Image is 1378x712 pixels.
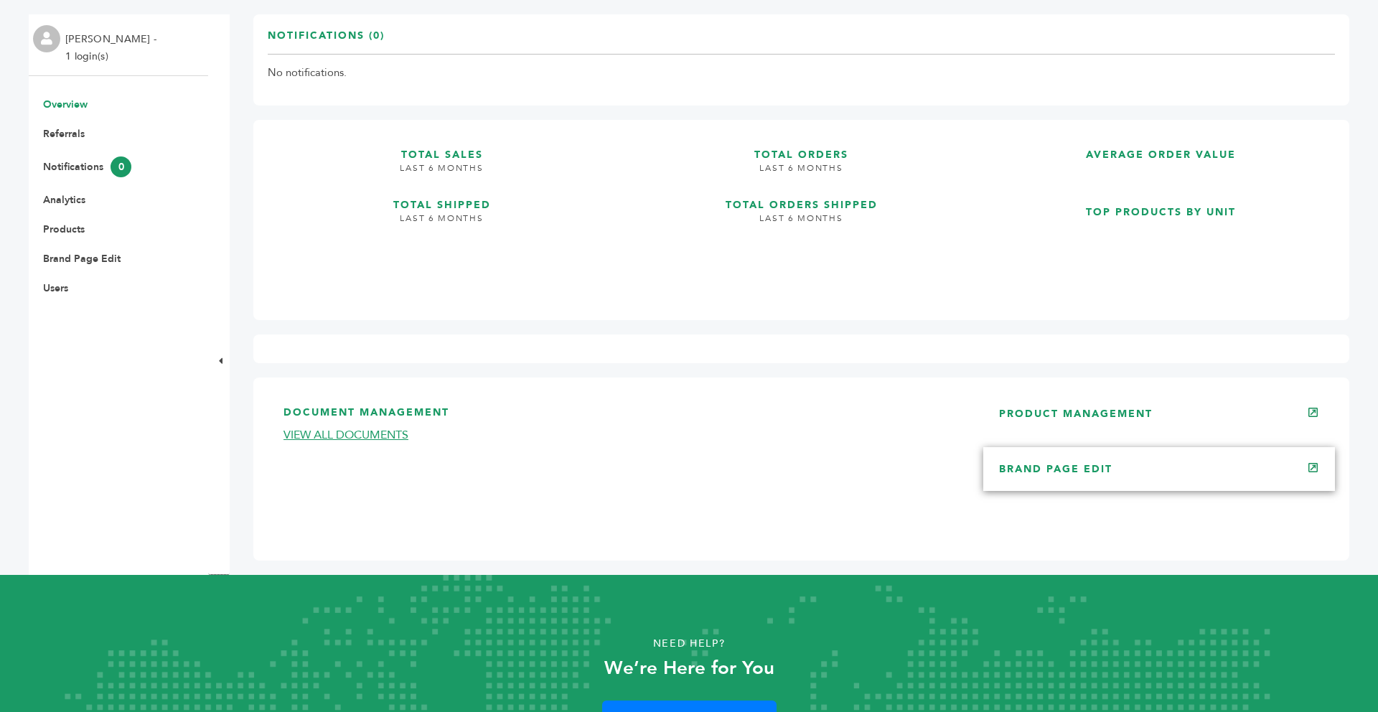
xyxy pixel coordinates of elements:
a: Analytics [43,193,85,207]
a: AVERAGE ORDER VALUE [987,134,1335,180]
span: 0 [111,156,131,177]
img: profile.png [33,25,60,52]
h3: TOTAL SHIPPED [268,184,616,212]
h4: LAST 6 MONTHS [627,162,975,185]
a: VIEW ALL DOCUMENTS [283,427,408,443]
h3: TOTAL ORDERS [627,134,975,162]
h4: LAST 6 MONTHS [627,212,975,235]
li: [PERSON_NAME] - 1 login(s) [65,31,160,65]
a: Overview [43,98,88,111]
a: BRAND PAGE EDIT [999,462,1112,476]
h3: TOP PRODUCTS BY UNIT [987,192,1335,220]
h3: AVERAGE ORDER VALUE [987,134,1335,162]
h3: Notifications (0) [268,29,385,54]
h3: DOCUMENT MANAGEMENT [283,406,956,428]
a: PRODUCT MANAGEMENT [999,407,1153,421]
a: Notifications0 [43,160,131,174]
a: TOTAL SALES LAST 6 MONTHS TOTAL SHIPPED LAST 6 MONTHS [268,134,616,294]
a: Referrals [43,127,85,141]
a: Users [43,281,68,295]
strong: We’re Here for You [604,655,774,681]
h4: LAST 6 MONTHS [268,212,616,235]
a: Brand Page Edit [43,252,121,266]
td: No notifications. [268,55,1335,92]
h4: LAST 6 MONTHS [268,162,616,185]
a: TOP PRODUCTS BY UNIT [987,192,1335,294]
h3: TOTAL SALES [268,134,616,162]
p: Need Help? [69,633,1309,655]
a: Products [43,222,85,236]
a: TOTAL ORDERS LAST 6 MONTHS TOTAL ORDERS SHIPPED LAST 6 MONTHS [627,134,975,294]
h3: TOTAL ORDERS SHIPPED [627,184,975,212]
